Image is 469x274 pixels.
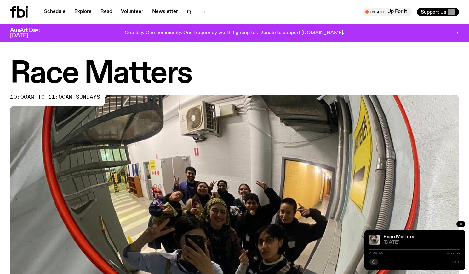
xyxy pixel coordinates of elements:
[369,235,380,245] img: A photo of the Race Matters team taken in a rear view or "blindside" mirror. A bunch of people of...
[148,8,182,16] a: Newsletter
[447,252,460,255] span: -:--:--
[421,9,446,15] span: Support Us
[417,8,459,16] button: Support Us
[369,252,383,255] span: 0:00:00
[383,240,460,245] span: [DATE]
[383,235,414,240] a: Race Matters
[10,60,459,88] h1: Race Matters
[10,95,100,100] span: 10:00am to 11:00am sundays
[71,8,95,16] a: Explore
[10,28,50,39] h3: AusArt Day: [DATE]
[97,8,116,16] a: Read
[362,8,412,16] button: On AirUp For It
[40,8,69,16] a: Schedule
[117,8,147,16] a: Volunteer
[125,30,344,36] p: One day. One community. One frequency worth fighting for. Donate to support [DOMAIN_NAME].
